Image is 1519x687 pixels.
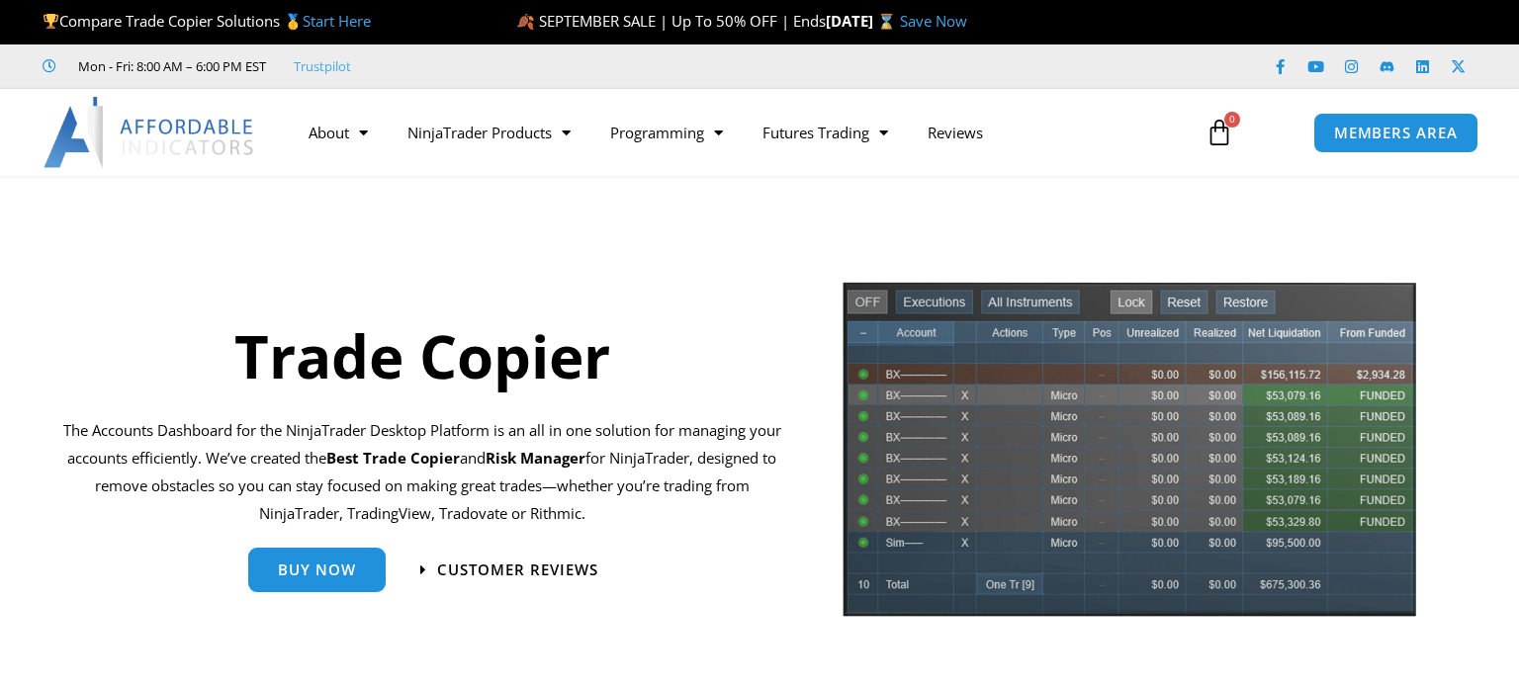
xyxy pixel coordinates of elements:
[1334,126,1458,140] span: MEMBERS AREA
[294,54,351,78] a: Trustpilot
[826,11,900,31] strong: [DATE] ⌛
[289,110,1186,155] nav: Menu
[908,110,1003,155] a: Reviews
[303,11,371,31] a: Start Here
[44,14,58,29] img: 🏆
[437,562,598,577] span: Customer Reviews
[44,97,256,168] img: LogoAI | Affordable Indicators – NinjaTrader
[1313,113,1478,153] a: MEMBERS AREA
[62,417,781,527] p: The Accounts Dashboard for the NinjaTrader Desktop Platform is an all in one solution for managin...
[1224,112,1240,128] span: 0
[516,11,826,31] span: 🍂 SEPTEMBER SALE | Up To 50% OFF | Ends
[326,448,460,468] b: Best Trade Copier
[486,448,585,468] strong: Risk Manager
[278,562,356,577] span: Buy Now
[388,110,590,155] a: NinjaTrader Products
[743,110,908,155] a: Futures Trading
[1176,104,1263,161] a: 0
[590,110,743,155] a: Programming
[841,280,1418,633] img: tradecopier | Affordable Indicators – NinjaTrader
[62,314,781,397] h1: Trade Copier
[73,54,266,78] span: Mon - Fri: 8:00 AM – 6:00 PM EST
[420,562,598,577] a: Customer Reviews
[289,110,388,155] a: About
[248,548,386,592] a: Buy Now
[43,11,371,31] span: Compare Trade Copier Solutions 🥇
[900,11,967,31] a: Save Now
